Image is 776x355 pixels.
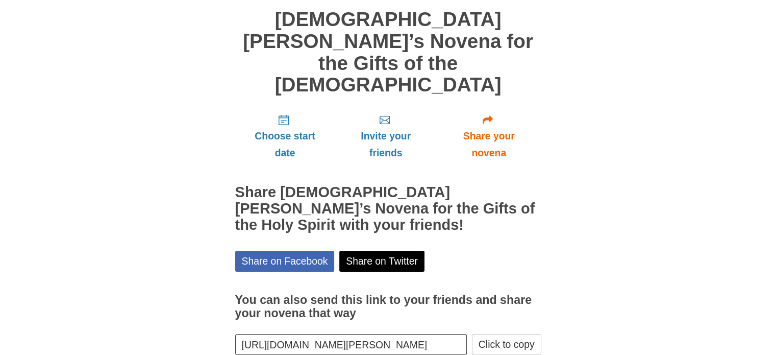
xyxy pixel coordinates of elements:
[235,106,335,167] a: Choose start date
[447,128,531,161] span: Share your novena
[235,9,541,96] h1: [DEMOGRAPHIC_DATA][PERSON_NAME]’s Novena for the Gifts of the [DEMOGRAPHIC_DATA]
[235,294,541,320] h3: You can also send this link to your friends and share your novena that way
[335,106,436,167] a: Invite your friends
[245,128,325,161] span: Choose start date
[235,251,335,272] a: Share on Facebook
[437,106,541,167] a: Share your novena
[235,184,541,233] h2: Share [DEMOGRAPHIC_DATA][PERSON_NAME]’s Novena for the Gifts of the Holy Spirit with your friends!
[339,251,424,272] a: Share on Twitter
[345,128,426,161] span: Invite your friends
[472,334,541,355] button: Click to copy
